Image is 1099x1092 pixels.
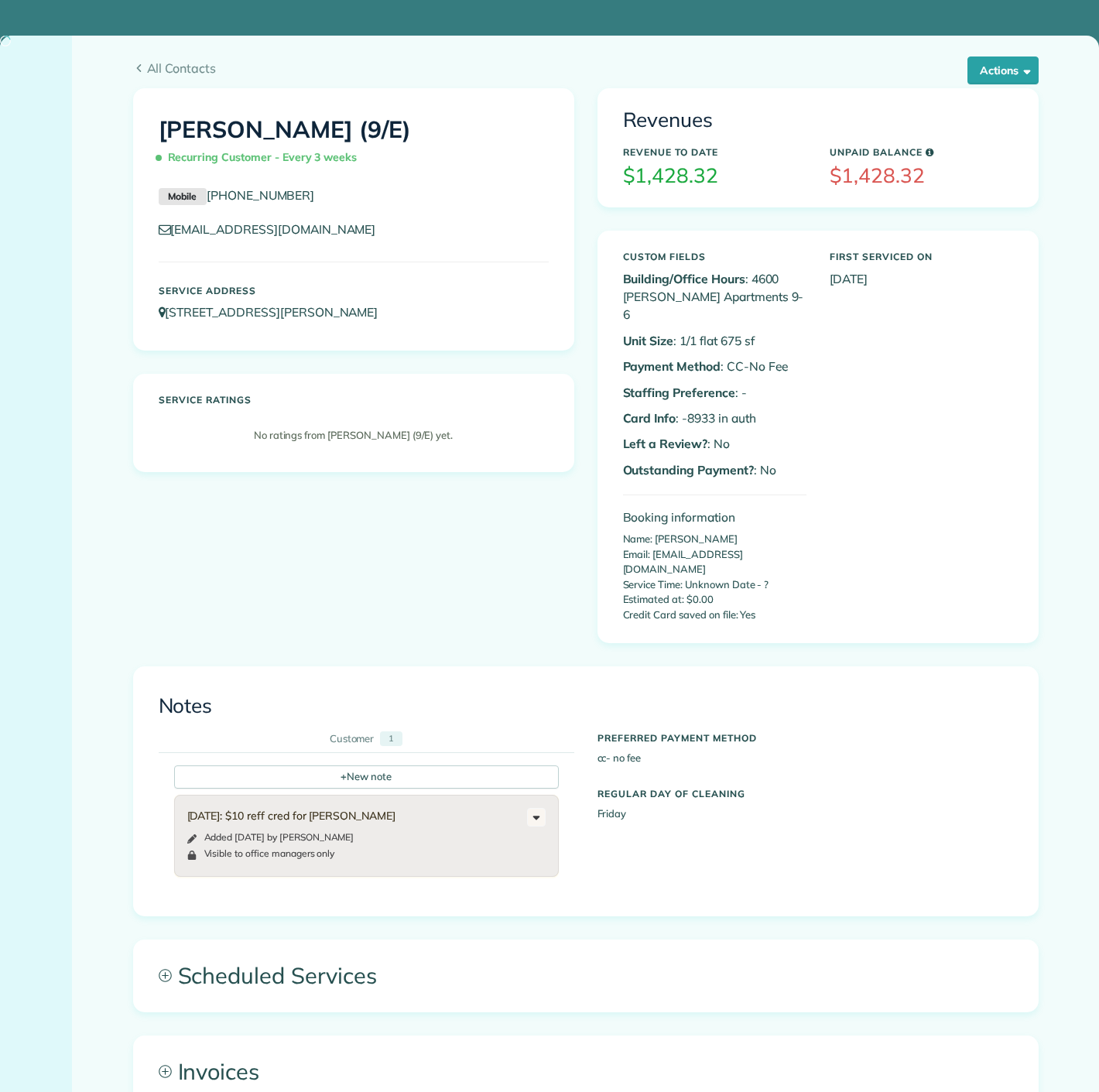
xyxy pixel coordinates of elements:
h5: Service Address [159,286,549,296]
b: Payment Method [623,358,721,374]
h1: [PERSON_NAME] (9/E) [159,117,549,171]
a: [STREET_ADDRESS][PERSON_NAME] [159,304,393,320]
span: All Contacts [147,59,1039,77]
p: Name: [PERSON_NAME] Email: [EMAIL_ADDRESS][DOMAIN_NAME] Service Time: Unknown Date - ? Estimated ... [623,532,806,622]
p: : 1/1 flat 675 sf [623,332,806,350]
span: + [341,769,347,783]
h5: Revenue to Date [623,147,806,157]
time: Added [DATE] by [PERSON_NAME] [204,831,354,843]
small: Mobile [159,188,207,205]
a: Mobile[PHONE_NUMBER] [159,187,315,203]
p: : No [623,461,806,479]
div: cc- no fee Friday [586,725,1025,822]
h3: Notes [159,695,1013,717]
b: Staffing Preference [623,385,735,400]
div: 1 [380,731,402,747]
h5: Unpaid Balance [830,147,1013,157]
h3: Revenues [623,109,1013,132]
h5: First Serviced On [830,252,1013,262]
p: : 4600 [PERSON_NAME] Apartments 9-6 [623,270,806,324]
div: [DATE]: $10 reff cred for [PERSON_NAME] [187,808,527,823]
b: Outstanding Payment? [623,462,754,478]
p: [DATE] [830,270,1013,288]
div: New note [174,765,559,789]
p: : - [623,384,806,402]
h5: Preferred Payment Method [597,733,1013,743]
b: Building/Office Hours [623,271,745,286]
h5: Regular day of cleaning [597,789,1013,799]
b: Unit Size [623,333,674,348]
h3: $1,428.32 [830,165,1013,187]
div: Customer [330,731,375,747]
h4: Booking information [623,511,806,524]
a: [EMAIL_ADDRESS][DOMAIN_NAME] [159,221,391,237]
a: All Contacts [133,59,1039,77]
b: Left a Review? [623,436,707,451]
button: Actions [967,56,1039,84]
div: Visible to office managers only [204,847,335,860]
a: Scheduled Services [134,940,1038,1011]
span: Recurring Customer - Every 3 weeks [159,144,364,171]
b: Card Info [623,410,676,426]
p: : -8933 in auth [623,409,806,427]
p: : CC-No Fee [623,358,806,375]
p: No ratings from [PERSON_NAME] (9/E) yet. [166,428,541,443]
h5: Service ratings [159,395,549,405]
p: : No [623,435,806,453]
h5: Custom Fields [623,252,806,262]
h3: $1,428.32 [623,165,806,187]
